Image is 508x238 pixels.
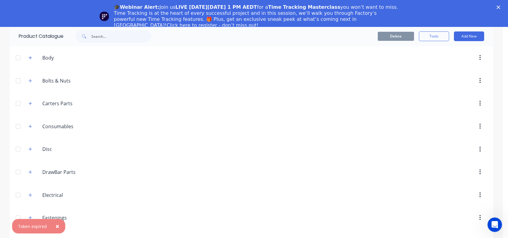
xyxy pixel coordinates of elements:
[99,11,109,21] img: Profile image for Team
[91,30,151,42] input: Search...
[10,27,63,46] div: Product Catalogue
[42,123,114,130] input: Enter category name
[42,168,114,176] input: Enter category name
[167,22,258,28] a: Click here to register - don’t miss out!
[497,5,503,9] div: Close
[56,222,59,230] span: ×
[42,191,114,199] input: Enter category name
[18,223,47,230] div: Token expired
[42,100,114,107] input: Enter category name
[42,214,114,221] input: Enter category name
[454,31,484,41] button: Add New
[114,4,399,28] div: Join us for a you won’t want to miss. Time Tracking is at the heart of every successful project a...
[42,145,114,153] input: Enter category name
[419,31,449,41] button: Tools
[378,32,414,41] button: Delete
[50,219,65,233] button: Close
[487,217,502,232] iframe: Intercom live chat
[42,54,114,61] input: Enter category name
[175,4,257,10] b: LIVE [DATE][DATE] 1 PM AEDT
[268,4,340,10] b: Time Tracking Masterclass
[114,4,160,10] b: 🎓Webinar Alert:
[42,77,114,84] input: Enter category name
